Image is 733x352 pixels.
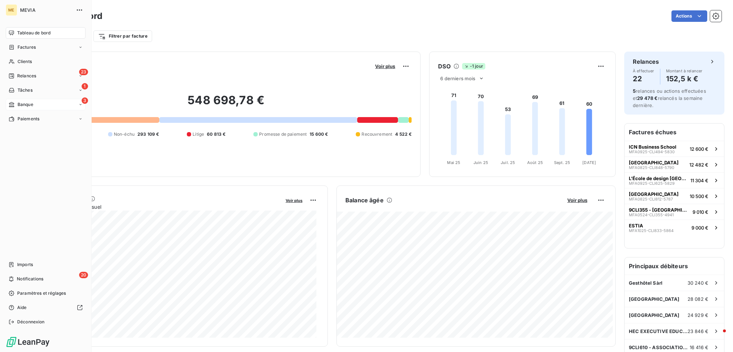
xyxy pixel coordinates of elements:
[625,124,724,141] h6: Factures échues
[625,257,724,275] h6: Principaux débiteurs
[82,83,88,90] span: 1
[693,209,708,215] span: 9 010 €
[17,319,45,325] span: Déconnexion
[17,73,36,79] span: Relances
[625,204,724,220] button: 9CLI355 - [GEOGRAPHIC_DATA][PERSON_NAME] 3MFA0524-CLI355-49419 010 €
[6,4,17,16] div: ME
[310,131,328,138] span: 15 600 €
[18,44,36,50] span: Factures
[18,87,33,93] span: Tâches
[625,156,724,172] button: [GEOGRAPHIC_DATA]MFA0825-CLI848-579012 482 €
[17,276,43,282] span: Notifications
[565,197,589,203] button: Voir plus
[629,175,688,181] span: L’École de design [GEOGRAPHIC_DATA]
[583,160,596,165] tspan: [DATE]
[345,196,384,204] h6: Balance âgée
[625,220,724,235] button: ESTIAMFA1025-CLI833-58649 000 €
[17,290,66,296] span: Paramètres et réglages
[629,160,679,165] span: [GEOGRAPHIC_DATA]
[17,30,50,36] span: Tableau de bord
[688,328,708,334] span: 23 846 €
[629,228,674,233] span: MFA1025-CLI833-5864
[688,280,708,286] span: 30 240 €
[633,88,636,94] span: 5
[93,30,152,42] button: Filtrer par facture
[709,328,726,345] iframe: Intercom live chat
[501,160,515,165] tspan: Juil. 25
[474,160,488,165] tspan: Juin 25
[462,63,485,69] span: -1 jour
[18,116,39,122] span: Paiements
[629,213,674,217] span: MFA0524-CLI355-4941
[691,225,708,231] span: 9 000 €
[671,10,707,22] button: Actions
[6,336,50,348] img: Logo LeanPay
[567,197,587,203] span: Voir plus
[633,73,654,85] h4: 22
[375,63,395,69] span: Voir plus
[395,131,412,138] span: 4 522 €
[688,312,708,318] span: 24 929 €
[6,302,86,313] a: Aide
[438,62,450,71] h6: DSO
[629,150,675,154] span: MFA0925-CLI494-5830
[440,76,475,81] span: 6 derniers mois
[637,95,657,101] span: 29 478 €
[629,296,680,302] span: [GEOGRAPHIC_DATA]
[629,328,688,334] span: HEC EXECUTIVE EDUCATION
[625,141,724,156] button: ICN Business SchoolMFA0925-CLI494-583012 600 €
[527,160,543,165] tspan: Août 25
[259,131,307,138] span: Promesse de paiement
[40,203,281,211] span: Chiffre d'affaires mensuel
[554,160,570,165] tspan: Sept. 25
[20,7,72,13] span: MEVIA
[633,57,659,66] h6: Relances
[629,181,675,185] span: MFA0925-CLI625-5829
[82,97,88,104] span: 3
[688,296,708,302] span: 28 082 €
[629,144,676,150] span: ICN Business School
[629,312,680,318] span: [GEOGRAPHIC_DATA]
[666,69,703,73] span: Montant à relancer
[18,101,33,108] span: Banque
[361,131,392,138] span: Recouvrement
[207,131,225,138] span: 60 813 €
[629,223,643,228] span: ESTIA
[629,191,679,197] span: [GEOGRAPHIC_DATA]
[690,193,708,199] span: 10 500 €
[283,197,305,203] button: Voir plus
[666,73,703,85] h4: 152,5 k €
[689,162,708,168] span: 12 482 €
[625,188,724,204] button: [GEOGRAPHIC_DATA]MFA0825-CLI812-578710 500 €
[633,88,706,108] span: relances ou actions effectuées et relancés la semaine dernière.
[114,131,135,138] span: Non-échu
[629,165,674,170] span: MFA0825-CLI848-5790
[690,146,708,152] span: 12 600 €
[193,131,204,138] span: Litige
[79,69,88,75] span: 23
[629,344,690,350] span: 9CLI610 - ASSOCIATION RACINES SUD
[137,131,159,138] span: 293 109 €
[690,178,708,183] span: 11 304 €
[17,261,33,268] span: Imports
[629,207,690,213] span: 9CLI355 - [GEOGRAPHIC_DATA][PERSON_NAME] 3
[40,93,412,115] h2: 548 698,78 €
[447,160,461,165] tspan: Mai 25
[373,63,397,69] button: Voir plus
[633,69,654,73] span: À effectuer
[18,58,32,65] span: Clients
[625,172,724,188] button: L’École de design [GEOGRAPHIC_DATA]MFA0925-CLI625-582911 304 €
[690,344,708,350] span: 16 416 €
[629,197,673,201] span: MFA0825-CLI812-5787
[79,272,88,278] span: 20
[286,198,302,203] span: Voir plus
[629,280,662,286] span: Gesthôtel Sàrl
[17,304,27,311] span: Aide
